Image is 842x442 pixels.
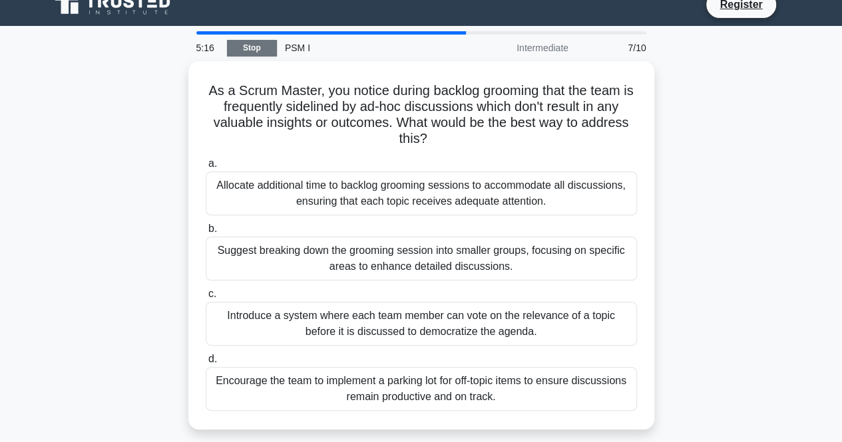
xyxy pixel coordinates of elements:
div: 5:16 [188,35,227,61]
div: Intermediate [460,35,576,61]
a: Stop [227,40,277,56]
div: 7/10 [576,35,654,61]
div: PSM I [277,35,460,61]
div: Encourage the team to implement a parking lot for off-topic items to ensure discussions remain pr... [206,367,637,411]
span: c. [208,288,216,299]
span: b. [208,223,217,234]
div: Introduce a system where each team member can vote on the relevance of a topic before it is discu... [206,302,637,346]
span: a. [208,158,217,169]
h5: As a Scrum Master, you notice during backlog grooming that the team is frequently sidelined by ad... [204,82,638,148]
div: Suggest breaking down the grooming session into smaller groups, focusing on specific areas to enh... [206,237,637,280]
span: d. [208,353,217,364]
div: Allocate additional time to backlog grooming sessions to accommodate all discussions, ensuring th... [206,171,637,215]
